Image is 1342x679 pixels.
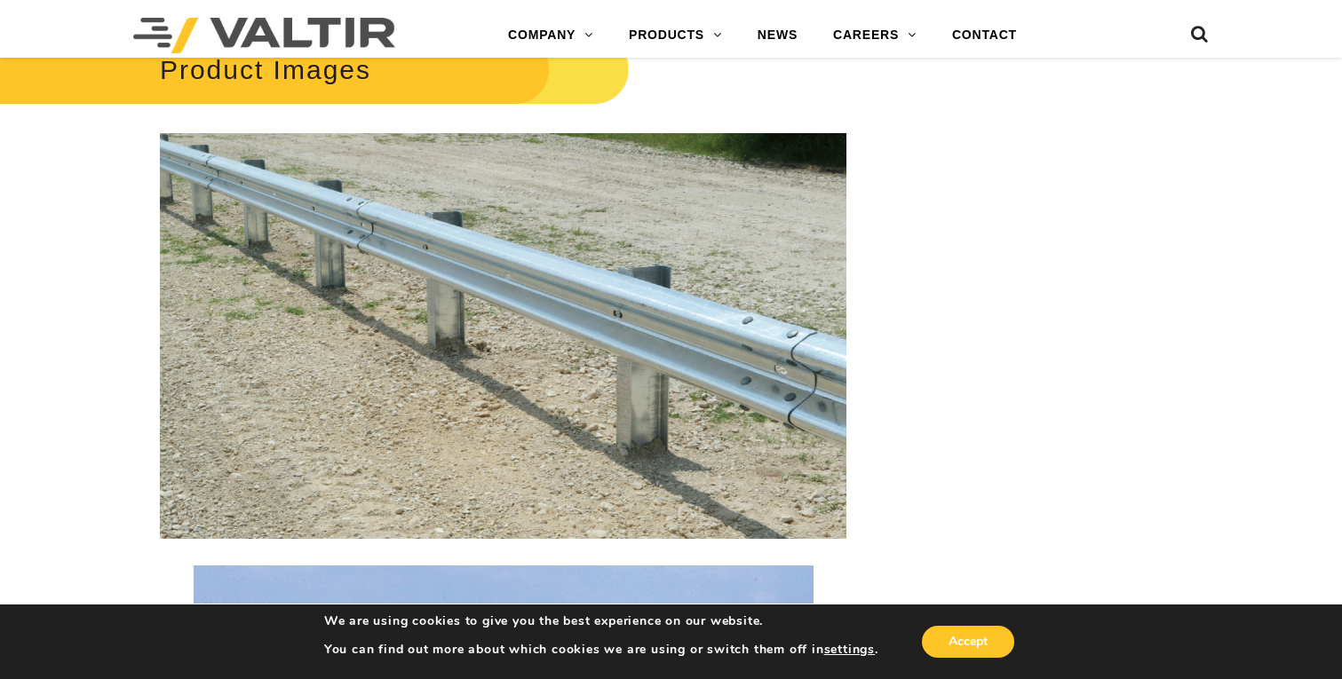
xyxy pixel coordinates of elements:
a: NEWS [740,18,815,53]
a: PRODUCTS [611,18,740,53]
a: CONTACT [934,18,1035,53]
p: You can find out more about which cookies we are using or switch them off in . [324,642,878,658]
img: Valtir [133,18,395,53]
button: Accept [922,626,1014,658]
button: settings [824,642,875,658]
p: We are using cookies to give you the best experience on our website. [324,613,878,629]
a: COMPANY [490,18,611,53]
a: CAREERS [815,18,934,53]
